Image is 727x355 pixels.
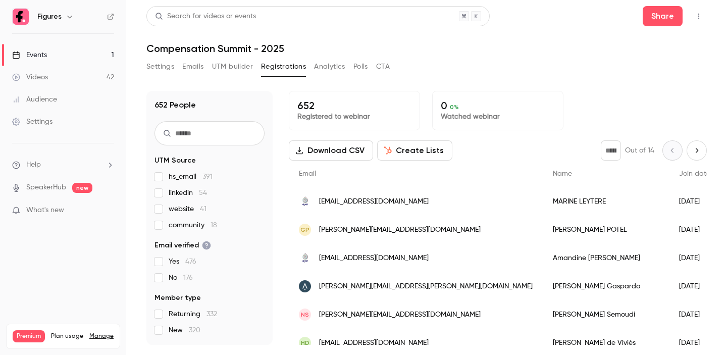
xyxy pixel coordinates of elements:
[26,160,41,170] span: Help
[261,59,306,75] button: Registrations
[299,252,311,264] img: ayor.fr
[37,12,62,22] h6: Figures
[206,311,217,318] span: 332
[543,272,669,300] div: [PERSON_NAME] Gaspardo
[169,257,196,267] span: Yes
[319,310,481,320] span: [PERSON_NAME][EMAIL_ADDRESS][DOMAIN_NAME]
[169,325,200,335] span: New
[319,196,429,207] span: [EMAIL_ADDRESS][DOMAIN_NAME]
[319,281,533,292] span: [PERSON_NAME][EMAIL_ADDRESS][PERSON_NAME][DOMAIN_NAME]
[543,244,669,272] div: Amandine [PERSON_NAME]
[211,222,217,229] span: 18
[319,225,481,235] span: [PERSON_NAME][EMAIL_ADDRESS][DOMAIN_NAME]
[543,216,669,244] div: [PERSON_NAME] POTEL
[353,59,368,75] button: Polls
[154,99,196,111] h1: 652 People
[319,338,429,348] span: [EMAIL_ADDRESS][DOMAIN_NAME]
[26,182,66,193] a: SpeakerHub
[202,173,213,180] span: 391
[26,205,64,216] span: What's new
[301,310,309,319] span: NS
[102,206,114,215] iframe: Noticeable Trigger
[51,332,83,340] span: Plan usage
[299,170,316,177] span: Email
[169,273,193,283] span: No
[212,59,253,75] button: UTM builder
[146,59,174,75] button: Settings
[12,72,48,82] div: Videos
[679,170,710,177] span: Join date
[543,300,669,329] div: [PERSON_NAME] Semoudi
[441,112,555,122] p: Watched webinar
[376,59,390,75] button: CTA
[441,99,555,112] p: 0
[169,172,213,182] span: hs_email
[669,272,720,300] div: [DATE]
[643,6,683,26] button: Share
[169,309,217,319] span: Returning
[553,170,572,177] span: Name
[89,332,114,340] a: Manage
[669,300,720,329] div: [DATE]
[299,195,311,208] img: ayor.fr
[377,140,452,161] button: Create Lists
[297,112,411,122] p: Registered to webinar
[155,11,256,22] div: Search for videos or events
[189,327,200,334] span: 320
[450,104,459,111] span: 0 %
[12,94,57,105] div: Audience
[289,140,373,161] button: Download CSV
[154,240,211,250] span: Email verified
[543,187,669,216] div: MARINE LEYTERE
[154,156,196,166] span: UTM Source
[301,338,309,347] span: Hd
[12,160,114,170] li: help-dropdown-opener
[300,225,309,234] span: GP
[319,253,429,264] span: [EMAIL_ADDRESS][DOMAIN_NAME]
[314,59,345,75] button: Analytics
[199,189,207,196] span: 54
[169,204,206,214] span: website
[13,9,29,25] img: Figures
[182,59,203,75] button: Emails
[154,293,201,303] span: Member type
[72,183,92,193] span: new
[669,216,720,244] div: [DATE]
[169,188,207,198] span: linkedin
[146,42,707,55] h1: Compensation Summit - 2025
[669,187,720,216] div: [DATE]
[183,274,193,281] span: 176
[12,50,47,60] div: Events
[12,117,53,127] div: Settings
[13,330,45,342] span: Premium
[169,220,217,230] span: community
[669,244,720,272] div: [DATE]
[200,206,206,213] span: 41
[297,99,411,112] p: 652
[625,145,654,156] p: Out of 14
[185,258,196,265] span: 476
[687,140,707,161] button: Next page
[299,280,311,292] img: stradaglobal.com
